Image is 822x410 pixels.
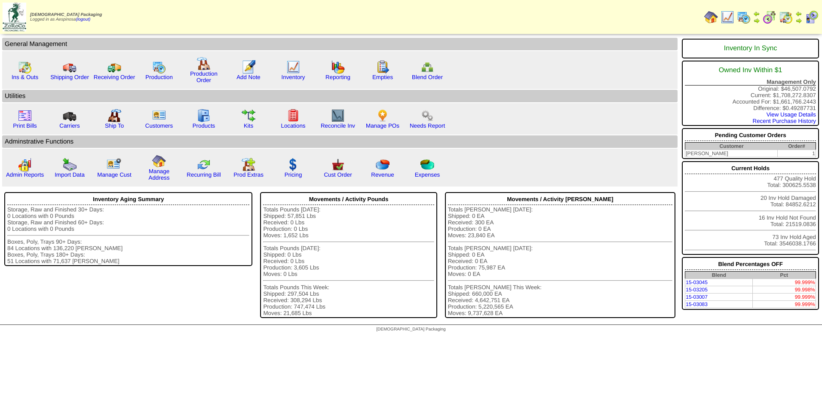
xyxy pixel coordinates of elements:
[18,60,32,74] img: calendarinout.gif
[685,79,816,86] div: Management Only
[2,90,678,102] td: Utilities
[197,158,211,171] img: reconcile.gif
[685,259,816,270] div: Blend Percentages OFF
[107,60,121,74] img: truck2.gif
[420,109,434,122] img: workflow.png
[107,109,121,122] img: factory2.gif
[187,171,221,178] a: Recurring Bill
[193,122,215,129] a: Products
[233,171,264,178] a: Prod Extras
[704,10,718,24] img: home.gif
[145,74,173,80] a: Production
[752,286,816,294] td: 99.998%
[107,158,123,171] img: managecust.png
[795,17,802,24] img: arrowright.gif
[145,122,173,129] a: Customers
[752,301,816,308] td: 99.999%
[753,17,760,24] img: arrowright.gif
[685,150,778,157] td: [PERSON_NAME]
[737,10,751,24] img: calendarprod.gif
[721,10,734,24] img: line_graph.gif
[685,163,816,174] div: Current Holds
[682,61,819,126] div: Original: $46,507.0792 Current: $1,708,272.8307 Accounted For: $1,661,766.2443 Difference: $0.492...
[55,171,85,178] a: Import Data
[372,74,393,80] a: Empties
[244,122,253,129] a: Kits
[63,158,77,171] img: import.gif
[420,158,434,171] img: pie_chart2.png
[63,109,77,122] img: truck3.gif
[686,279,708,285] a: 15-03045
[242,158,255,171] img: prodextras.gif
[331,158,345,171] img: cust_order.png
[420,60,434,74] img: network.png
[242,60,255,74] img: orders.gif
[63,60,77,74] img: truck.gif
[76,17,90,22] a: (logout)
[371,171,394,178] a: Revenue
[242,109,255,122] img: workflow.gif
[197,57,211,70] img: factory.gif
[152,154,166,168] img: home.gif
[3,3,26,31] img: zoroco-logo-small.webp
[281,122,305,129] a: Locations
[105,122,124,129] a: Ship To
[6,171,44,178] a: Admin Reports
[321,122,355,129] a: Reconcile Inv
[197,109,211,122] img: cabinet.gif
[263,194,434,205] div: Movements / Activity Pounds
[779,10,793,24] img: calendarinout.gif
[376,60,390,74] img: workorder.gif
[263,206,434,316] div: Totals Pounds [DATE]: Shipped: 57,851 Lbs Received: 0 Lbs Production: 0 Lbs Moves: 1,652 Lbs Tota...
[686,294,708,300] a: 15-03007
[410,122,445,129] a: Needs Report
[685,40,816,57] div: Inventory In Sync
[685,272,753,279] th: Blend
[366,122,399,129] a: Manage POs
[30,12,102,22] span: Logged in as Aespinosa
[686,301,708,307] a: 15-03083
[448,194,673,205] div: Movements / Activity [PERSON_NAME]
[149,168,170,181] a: Manage Address
[325,74,350,80] a: Reporting
[13,122,37,129] a: Print Bills
[152,60,166,74] img: calendarprod.gif
[412,74,443,80] a: Blend Order
[752,272,816,279] th: Pct
[778,143,816,150] th: Order#
[415,171,440,178] a: Expenses
[94,74,135,80] a: Receiving Order
[795,10,802,17] img: arrowleft.gif
[282,74,305,80] a: Inventory
[752,294,816,301] td: 99.999%
[767,111,816,118] a: View Usage Details
[376,158,390,171] img: pie_chart.png
[682,161,819,255] div: 477 Quality Hold Total: 300625.5538 20 Inv Hold Damaged Total: 84852.6212 16 Inv Hold Not Found T...
[12,74,38,80] a: Ins & Outs
[18,158,32,171] img: graph2.png
[2,135,678,148] td: Adminstrative Functions
[285,171,302,178] a: Pricing
[190,70,218,83] a: Production Order
[18,109,32,122] img: invoice2.gif
[753,118,816,124] a: Recent Purchase History
[376,327,445,332] span: [DEMOGRAPHIC_DATA] Packaging
[753,10,760,17] img: arrowleft.gif
[376,109,390,122] img: po.png
[331,60,345,74] img: graph.gif
[152,109,166,122] img: customers.gif
[236,74,261,80] a: Add Note
[7,194,249,205] div: Inventory Aging Summary
[763,10,776,24] img: calendarblend.gif
[685,62,816,79] div: Owned Inv Within $1
[97,171,131,178] a: Manage Cust
[2,38,678,50] td: General Management
[685,143,778,150] th: Customer
[286,158,300,171] img: dollar.gif
[7,206,249,264] div: Storage, Raw and Finished 30+ Days: 0 Locations with 0 Pounds Storage, Raw and Finished 60+ Days:...
[286,60,300,74] img: line_graph.gif
[324,171,352,178] a: Cust Order
[686,287,708,293] a: 15-03205
[331,109,345,122] img: line_graph2.gif
[286,109,300,122] img: locations.gif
